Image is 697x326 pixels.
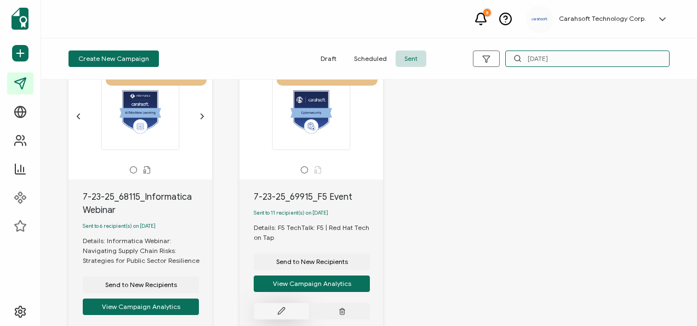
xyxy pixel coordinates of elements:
iframe: Chat Widget [642,273,697,326]
div: Details: Informatica Webinar: Navigating Supply Chain Risks: Strategies for Public Sector Resilience [83,236,212,266]
span: Sent to 6 recipient(s) on [DATE] [83,223,156,229]
button: View Campaign Analytics [254,276,370,292]
span: Sent to 11 recipient(s) on [DATE] [254,210,328,216]
span: Draft [312,50,345,67]
h5: Carahsoft Technology Corp. [559,15,646,23]
div: 5 [483,9,491,16]
button: Create New Campaign [68,50,159,67]
button: View Campaign Analytics [83,299,199,315]
span: Create New Campaign [78,55,149,62]
div: 7-23-25_69915_F5 Event [254,190,383,204]
img: sertifier-logomark-colored.svg [12,8,28,30]
ion-icon: chevron forward outline [198,112,207,121]
span: Scheduled [345,50,396,67]
input: Search [505,50,670,67]
span: Send to New Recipients [276,258,348,265]
button: Send to New Recipients [83,277,199,293]
div: Details: F5 TechTalk: F5 | Red Hat Tech on Tap [254,223,383,243]
span: Sent [396,50,426,67]
div: 7-23-25_68115_Informatica Webinar [83,190,212,217]
span: Send to New Recipients [105,282,177,288]
ion-icon: chevron back outline [74,112,83,121]
img: a9ee5910-6a38-4b3f-8289-cffb42fa798b.svg [532,18,548,21]
button: Send to New Recipients [254,254,370,270]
